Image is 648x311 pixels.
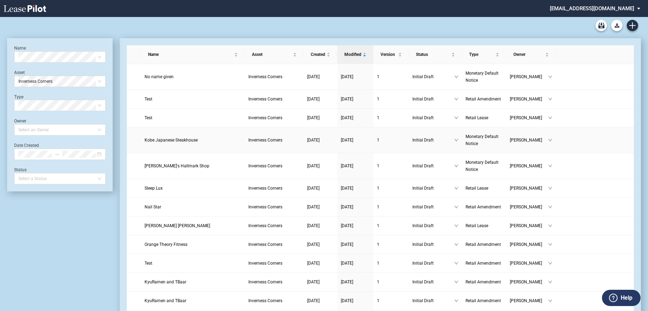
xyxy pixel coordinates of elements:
a: Create new document [627,20,638,31]
span: Inverness Corners [248,242,282,247]
a: 1 [377,203,405,211]
span: [PERSON_NAME] [510,222,548,229]
span: Inverness Corners [248,97,282,102]
span: down [548,261,552,265]
span: Monetary Default Notice [466,134,498,146]
span: Initial Draft [412,73,454,80]
span: down [548,164,552,168]
span: Inverness Corners [248,74,282,79]
span: Nail Star [145,205,161,209]
a: 1 [377,297,405,304]
span: [DATE] [307,280,320,284]
a: [DATE] [307,260,334,267]
span: Retail Amendment [466,280,501,284]
span: down [548,205,552,209]
span: 1 [377,223,379,228]
th: Type [462,45,506,64]
th: Name [141,45,245,64]
span: 1 [377,205,379,209]
button: Help [602,290,641,306]
span: [DATE] [341,298,353,303]
a: KyuRamen and TBaar [145,278,241,286]
label: Asset [14,70,25,75]
a: Retail Amendment [466,278,503,286]
span: down [548,186,552,190]
a: Sleep Lux [145,185,241,192]
span: Initial Draft [412,114,454,121]
a: [DATE] [341,114,370,121]
a: Retail Amendment [466,203,503,211]
a: Inverness Corners [248,162,300,169]
span: Inverness Corners [248,205,282,209]
a: [DATE] [341,96,370,103]
span: [PERSON_NAME] [510,73,548,80]
span: [DATE] [341,205,353,209]
a: Retail Amendment [466,297,503,304]
a: KyuRamen and TBaar [145,297,241,304]
span: [PERSON_NAME] [510,297,548,304]
a: [DATE] [341,241,370,248]
span: Initial Draft [412,222,454,229]
a: [DATE] [307,241,334,248]
a: Inverness Corners [248,241,300,248]
span: Modified [344,51,361,58]
span: Inverness Corners [248,223,282,228]
label: Name [14,46,26,51]
label: Status [14,167,27,172]
label: Type [14,94,23,99]
span: [DATE] [341,115,353,120]
a: Retail Lease [466,222,503,229]
span: Orange Theory Fitness [145,242,187,247]
span: 1 [377,280,379,284]
span: Initial Draft [412,203,454,211]
a: 1 [377,96,405,103]
span: Sleep Lux [145,186,163,191]
a: Inverness Corners [248,185,300,192]
a: Retail Lease [466,114,503,121]
span: down [548,138,552,142]
span: [DATE] [307,242,320,247]
a: 1 [377,278,405,286]
span: Created [311,51,325,58]
span: [DATE] [341,242,353,247]
a: [DATE] [341,222,370,229]
span: [DATE] [341,97,353,102]
span: 1 [377,97,379,102]
span: swap-right [55,152,60,157]
span: down [454,138,458,142]
label: Date Created [14,143,39,148]
a: Inverness Corners [248,96,300,103]
span: down [454,97,458,101]
th: Version [373,45,409,64]
span: [DATE] [307,223,320,228]
th: Asset [245,45,304,64]
span: [DATE] [307,186,320,191]
th: Created [304,45,337,64]
a: [DATE] [307,114,334,121]
span: Baskin Robbins [145,223,210,228]
a: Inverness Corners [248,73,300,80]
span: Initial Draft [412,241,454,248]
a: Retail Amendment [466,260,503,267]
span: Type [469,51,494,58]
span: [DATE] [307,163,320,168]
th: Modified [337,45,373,64]
span: 1 [377,74,379,79]
a: Monetary Default Notice [466,159,503,173]
span: KyuRamen and TBaar [145,298,186,303]
a: Retail Amendment [466,241,503,248]
span: down [454,186,458,190]
span: [DATE] [307,97,320,102]
a: Monetary Default Notice [466,133,503,147]
span: Inverness Corners [248,163,282,168]
span: Retail Lease [466,186,488,191]
span: [DATE] [341,186,353,191]
a: 1 [377,73,405,80]
span: Initial Draft [412,137,454,144]
span: KyuRamen and TBaar [145,280,186,284]
span: 1 [377,298,379,303]
label: Owner [14,119,26,123]
a: [DATE] [307,203,334,211]
span: [DATE] [307,261,320,266]
span: down [454,261,458,265]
